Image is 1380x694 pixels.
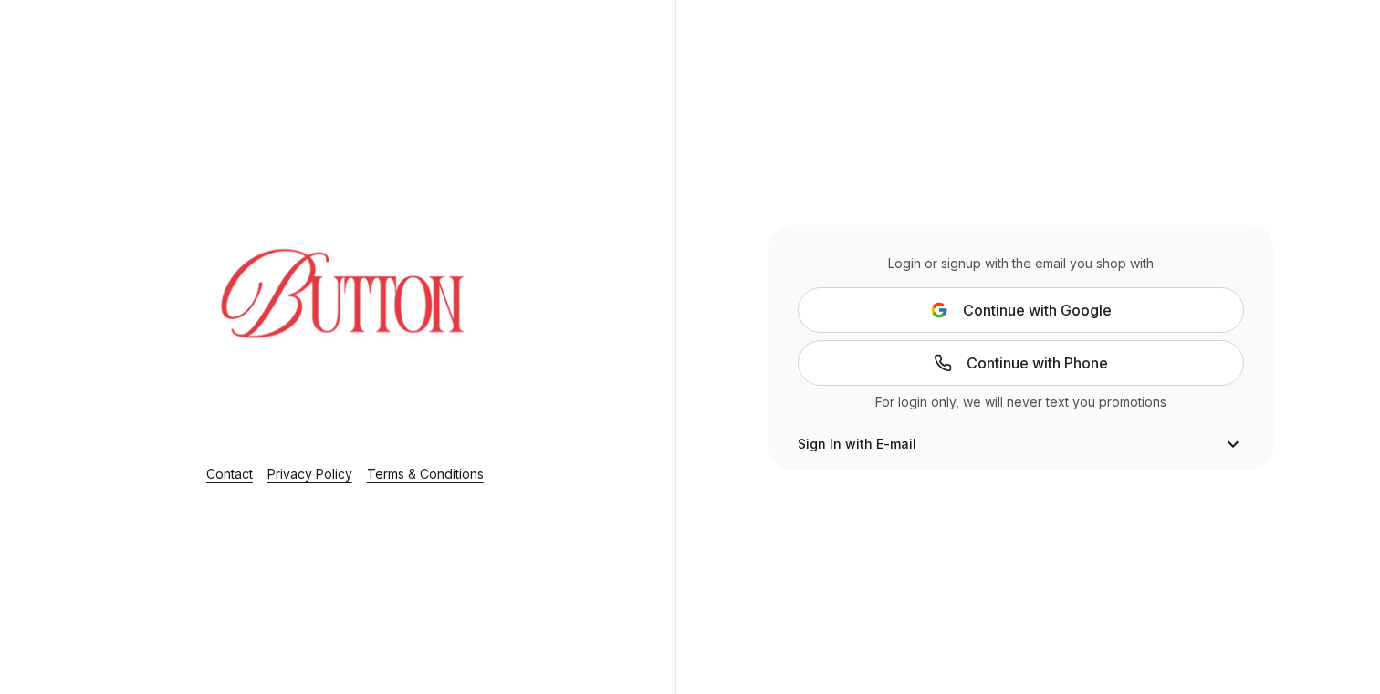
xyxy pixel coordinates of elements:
span: Continue with Google [963,299,1112,321]
div: Login or signup with the email you shop with [798,254,1244,273]
div: For login only, we will never text you promotions [798,393,1244,411]
span: Sign In with E-mail [798,435,916,453]
img: Login Layout Image [170,181,520,442]
button: Continue with Google [798,287,1244,333]
a: Continue with Phone [798,340,1244,386]
a: Privacy Policy [267,466,352,482]
a: Contact [206,466,253,482]
a: Terms & Conditions [367,466,484,482]
button: Sign In with E-mail [798,433,1244,455]
span: Continue with Phone [967,352,1108,374]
